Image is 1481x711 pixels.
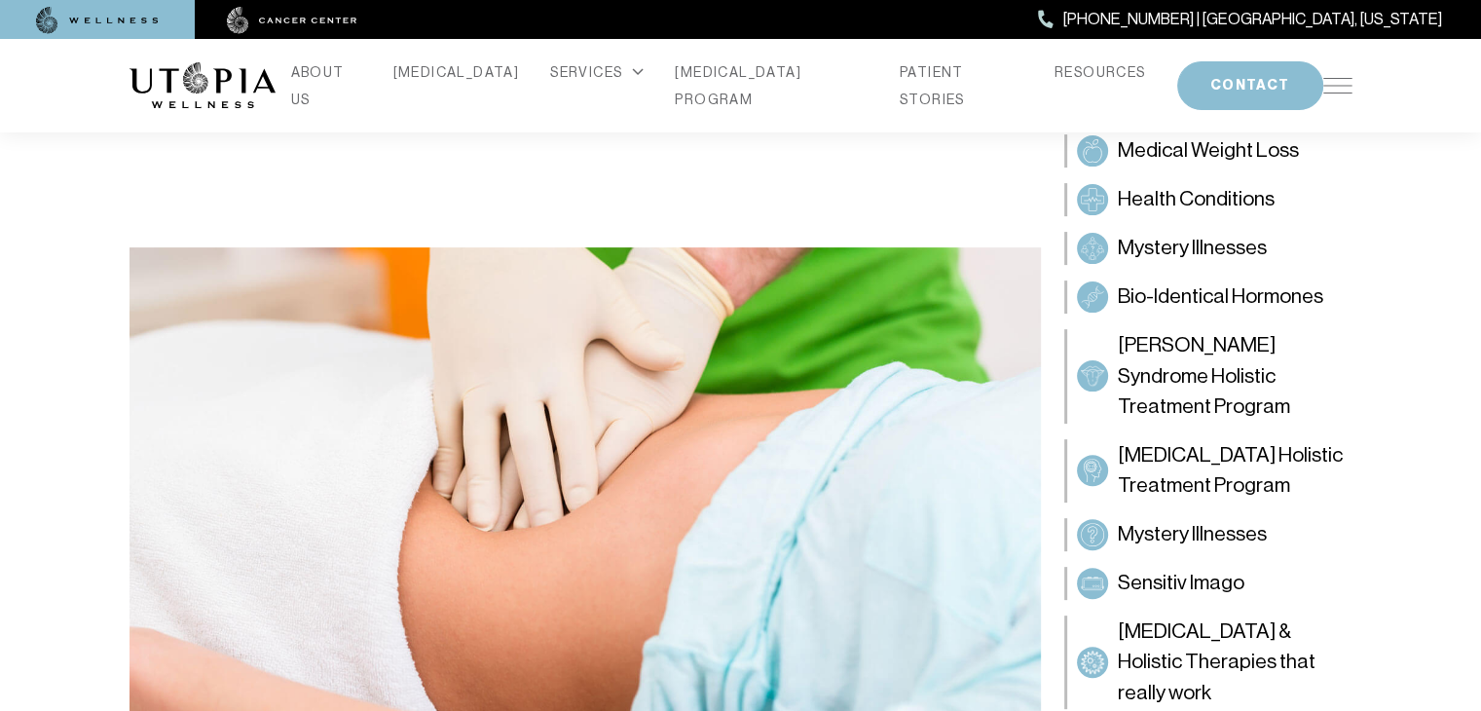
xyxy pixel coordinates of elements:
a: Medical Weight LossMedical Weight Loss [1064,134,1352,168]
img: logo [130,62,276,109]
img: Bio-Identical Hormones [1081,285,1104,309]
span: Mystery Illnesses [1118,519,1267,550]
a: [PHONE_NUMBER] | [GEOGRAPHIC_DATA], [US_STATE] [1038,7,1442,32]
a: Bio-Identical HormonesBio-Identical Hormones [1064,281,1352,314]
span: Sensitiv Imago [1118,568,1244,599]
span: [PHONE_NUMBER] | [GEOGRAPHIC_DATA], [US_STATE] [1063,7,1442,32]
img: Medical Weight Loss [1081,139,1104,163]
a: Long COVID & Holistic Therapies that really work[MEDICAL_DATA] & Holistic Therapies that really work [1064,616,1352,710]
a: Sensitiv ImagoSensitiv Imago [1064,567,1352,600]
img: Sensitiv Imago [1081,572,1104,595]
a: Sjögren’s Syndrome Holistic Treatment Program[PERSON_NAME] Syndrome Holistic Treatment Program [1064,329,1352,424]
div: SERVICES [550,58,644,86]
img: Mystery Illnesses [1081,523,1104,546]
span: Medical Weight Loss [1118,135,1299,167]
a: [MEDICAL_DATA] PROGRAM [675,58,869,113]
a: ABOUT US [291,58,362,113]
img: Sjögren’s Syndrome Holistic Treatment Program [1081,364,1104,388]
img: wellness [36,7,159,34]
span: Mystery Illnesses [1118,233,1267,264]
img: Long COVID & Holistic Therapies that really work [1081,651,1104,674]
a: Mystery IllnessesMystery Illnesses [1064,232,1352,265]
span: Bio-Identical Hormones [1118,281,1323,313]
img: cancer center [227,7,357,34]
a: Dementia Holistic Treatment Program[MEDICAL_DATA] Holistic Treatment Program [1064,439,1352,503]
span: [MEDICAL_DATA] & Holistic Therapies that really work [1118,617,1343,709]
span: Health Conditions [1118,184,1275,215]
img: Mystery Illnesses [1081,237,1104,260]
img: Health Conditions [1081,188,1104,211]
span: [MEDICAL_DATA] Holistic Treatment Program [1118,440,1343,502]
a: Mystery IllnessesMystery Illnesses [1064,518,1352,551]
a: RESOURCES [1055,58,1146,86]
a: Health ConditionsHealth Conditions [1064,183,1352,216]
img: Dementia Holistic Treatment Program [1081,459,1104,482]
button: CONTACT [1177,61,1323,110]
img: icon-hamburger [1323,78,1352,94]
a: PATIENT STORIES [900,58,1023,113]
a: [MEDICAL_DATA] [393,58,520,86]
span: [PERSON_NAME] Syndrome Holistic Treatment Program [1118,330,1343,423]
